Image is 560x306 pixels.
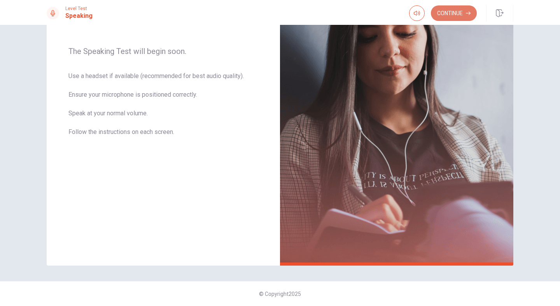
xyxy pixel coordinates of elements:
[431,5,477,21] button: Continue
[65,11,93,21] h1: Speaking
[68,71,258,146] span: Use a headset if available (recommended for best audio quality). Ensure your microphone is positi...
[65,6,93,11] span: Level Test
[68,47,258,56] span: The Speaking Test will begin soon.
[259,291,301,297] span: © Copyright 2025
